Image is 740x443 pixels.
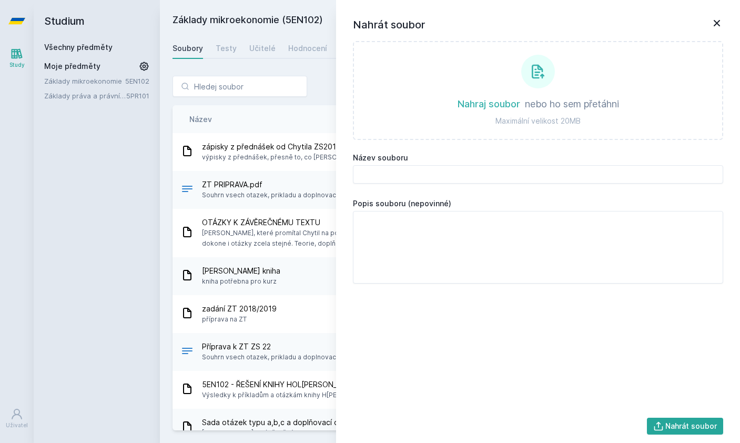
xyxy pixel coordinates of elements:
[288,43,327,54] div: Hodnocení
[2,402,32,435] a: Uživatel
[202,390,378,400] span: Výsledky k příkladům a otázkám knihy H[PERSON_NAME]
[353,153,723,163] label: Název souboru
[202,276,280,287] span: kniha potřebna pro kurz
[189,114,212,125] button: Název
[202,228,557,249] span: [PERSON_NAME], které promítal Chytil na poslední hodině přednášky. Po dnešním testu mohu potvrdit...
[353,198,723,209] label: Popis souboru (nepovinné)
[202,142,380,152] span: zápisky z přednášek od Chytila ZS2019/20
[2,42,32,74] a: Study
[125,77,149,85] a: 5EN102
[44,76,125,86] a: Základy mikroekonomie
[173,43,203,54] div: Soubory
[202,314,277,325] span: příprava na ZT
[249,38,276,59] a: Učitelé
[647,418,724,435] button: Nahrát soubor
[173,38,203,59] a: Soubory
[9,61,25,69] div: Study
[202,217,557,228] span: OTÁZKY K ZÁVĚREČNÉMU TEXTU
[202,179,393,190] span: ZT PRIPRAVA.pdf
[181,345,194,360] div: .PDF
[202,428,480,438] span: [PERSON_NAME] k závěrečnému testu ZS 2017/2018 [PERSON_NAME] a,b,c a doplňovací !!
[44,43,113,52] a: Všechny předměty
[216,38,237,59] a: Testy
[44,90,126,101] a: Základy práva a právní nauky
[126,92,149,100] a: 5PR101
[202,352,393,363] span: Souhrn vsech otazek, prikladu a doplnovacek k ZT ktere byly.
[249,43,276,54] div: Učitelé
[173,13,606,29] h2: Základy mikroekonomie (5EN102)
[202,152,380,163] span: výpisky z přednášek, přesně to, co [PERSON_NAME] říkal
[6,421,28,429] div: Uživatel
[202,379,378,390] span: 5EN102 - ŘEŠENÍ KNIHY HOL[PERSON_NAME]
[202,266,280,276] span: [PERSON_NAME] kniha
[173,76,307,97] input: Hledej soubor
[202,341,393,352] span: Příprava k ZT ZS 22
[44,61,100,72] span: Moje předměty
[202,304,277,314] span: zadání ZT 2018/2019
[202,190,393,200] span: Souhrn vsech otazek, prikladu a doplnovacek k ZT ktere byly.
[202,417,480,428] span: Sada otázek typu a,b,c a doplňovací otázky
[216,43,237,54] div: Testy
[288,38,327,59] a: Hodnocení
[181,183,194,198] div: PDF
